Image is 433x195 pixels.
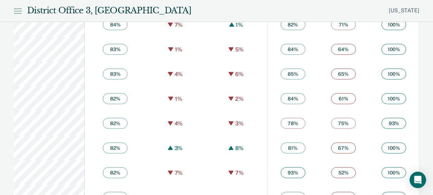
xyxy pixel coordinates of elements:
span: 100 % [382,19,406,30]
div: 4% [173,71,185,77]
span: 93 % [382,118,406,129]
div: 1% [234,22,245,28]
span: 83 % [103,44,128,55]
span: 52 % [331,167,356,178]
div: District Office 3, [GEOGRAPHIC_DATA] [27,6,191,16]
span: 83 % [103,69,128,80]
div: 1% [173,96,184,102]
span: 75 % [331,118,356,129]
div: 7% [173,170,185,176]
div: 6% [233,71,245,77]
span: 64 % [331,44,356,55]
div: 8% [233,145,245,151]
div: 3% [233,120,245,127]
span: 82 % [103,118,128,129]
a: [US_STATE] [389,7,419,14]
span: 100 % [382,44,406,55]
span: 84 % [281,44,305,55]
span: 100 % [382,69,406,80]
div: 7% [173,22,185,28]
span: 81 % [281,143,305,154]
span: 82 % [103,93,128,104]
div: 2% [233,96,245,102]
div: 7% [233,170,245,176]
span: 93 % [281,167,305,178]
span: 100 % [382,143,406,154]
span: 67 % [331,143,356,154]
span: 85 % [281,69,305,80]
div: 5% [233,46,245,53]
span: 84 % [103,19,128,30]
span: 82 % [281,19,305,30]
div: Open Intercom Messenger [410,172,426,188]
div: 1% [173,46,184,53]
span: 82 % [103,167,128,178]
span: 65 % [331,69,356,80]
span: 82 % [103,143,128,154]
div: 3% [173,145,185,151]
div: 4% [173,120,185,127]
span: 100 % [382,167,406,178]
span: 100 % [382,93,406,104]
span: 78 % [281,118,305,129]
span: 71 % [331,19,356,30]
span: 84 % [281,93,305,104]
span: 61 % [331,93,356,104]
